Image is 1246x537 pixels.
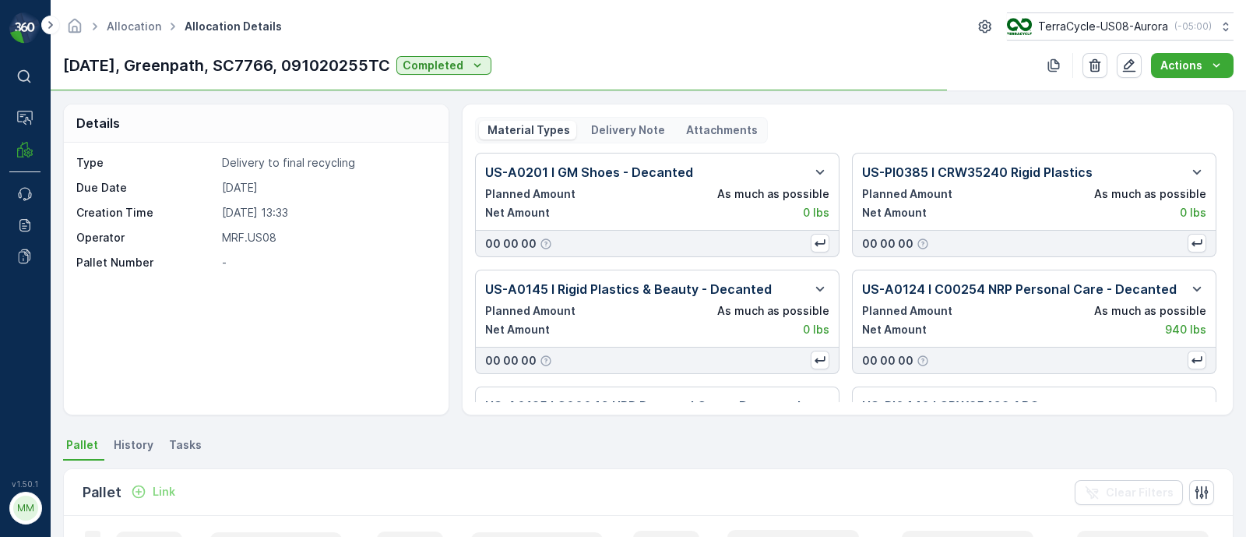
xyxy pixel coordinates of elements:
p: Details [76,114,120,132]
img: logo [9,12,40,44]
p: Type [76,155,216,171]
p: 00 00 00 [485,353,537,369]
p: [DATE], Greenpath, SC7766, 091020255TC [63,54,390,77]
p: Pallet [83,482,121,503]
button: Actions [1151,53,1234,78]
p: US-PI0385 I CRW35240 Rigid Plastics [862,163,1093,182]
span: Tasks [169,437,202,453]
p: As much as possible [1094,186,1206,202]
p: Material Types [485,122,570,138]
img: image_ci7OI47.png [1007,18,1032,35]
button: Link [125,482,181,501]
div: MM [13,496,38,521]
p: 0 lbs [803,205,829,221]
p: Actions [1160,58,1202,73]
div: Help Tooltip Icon [540,238,552,250]
p: Link [153,484,175,500]
p: Net Amount [485,205,550,221]
span: v 1.50.1 [9,479,40,489]
span: Allocation Details [181,19,285,34]
p: US-PI0440 I CRW35463 ABS [862,397,1039,415]
p: 00 00 00 [862,353,913,369]
p: [DATE] [222,180,431,196]
p: Planned Amount [485,186,575,202]
p: Planned Amount [485,303,575,319]
span: History [114,437,153,453]
p: Delivery to final recycling [222,155,431,171]
p: Delivery Note [589,122,665,138]
button: Completed [396,56,491,75]
p: Clear Filters [1106,485,1174,500]
p: TerraCycle-US08-Aurora [1038,19,1168,34]
p: Due Date [76,180,216,196]
p: Planned Amount [862,303,952,319]
p: Net Amount [862,205,927,221]
p: Attachments [684,122,758,138]
p: As much as possible [717,303,829,319]
p: 0 lbs [1180,205,1206,221]
p: US-A0145 I Rigid Plastics & Beauty - Decanted [485,280,772,299]
p: US-A0125 I C00046 NRP Personal Care - Decanted [485,397,801,415]
p: - [222,255,431,270]
p: 0 lbs [803,322,829,337]
div: Help Tooltip Icon [540,355,552,367]
p: As much as possible [717,186,829,202]
div: Help Tooltip Icon [917,238,929,250]
p: Completed [403,58,463,73]
p: As much as possible [1094,303,1206,319]
p: 00 00 00 [862,236,913,252]
p: Net Amount [485,322,550,337]
p: Pallet Number [76,255,216,270]
p: US-A0201 I GM Shoes - Decanted [485,163,693,182]
p: 00 00 00 [485,236,537,252]
p: MRF.US08 [222,230,431,246]
p: US-A0124 I C00254 NRP Personal Care - Decanted [862,280,1177,299]
p: 940 lbs [1165,322,1206,337]
p: Creation Time [76,205,216,221]
button: TerraCycle-US08-Aurora(-05:00) [1007,12,1234,41]
p: Net Amount [862,322,927,337]
p: ( -05:00 ) [1174,20,1212,33]
p: [DATE] 13:33 [222,205,431,221]
div: Help Tooltip Icon [917,355,929,367]
p: Planned Amount [862,186,952,202]
p: Operator [76,230,216,246]
button: Clear Filters [1075,480,1183,505]
span: Pallet [66,437,98,453]
a: Homepage [66,23,83,37]
a: Allocation [107,19,161,33]
button: MM [9,492,40,525]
